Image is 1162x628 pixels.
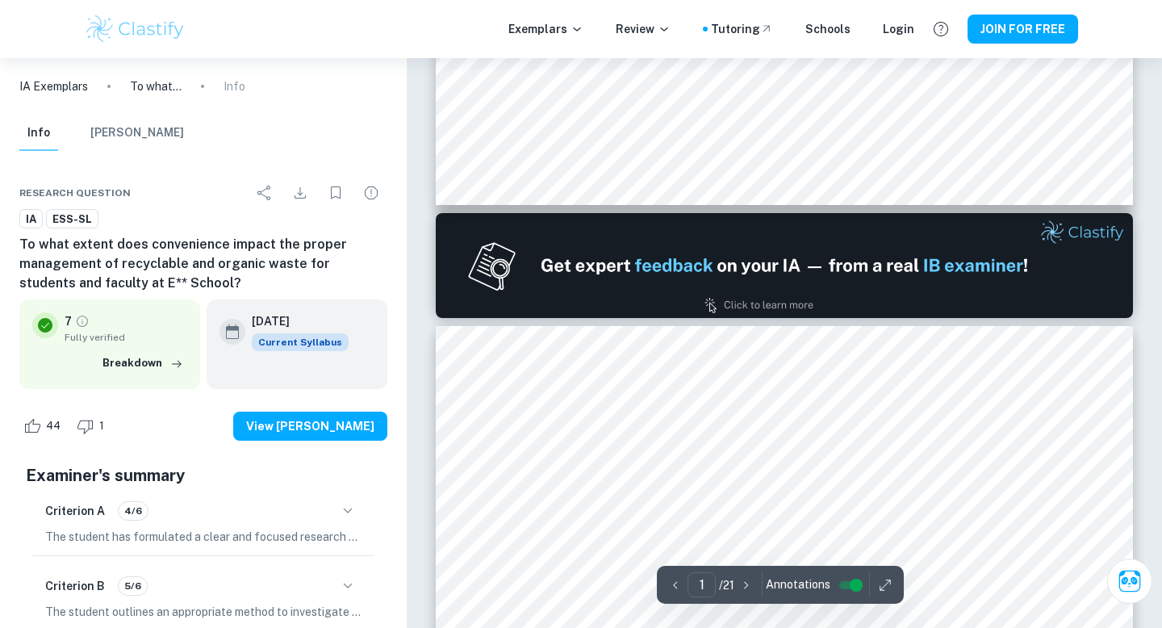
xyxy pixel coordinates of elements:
a: Schools [805,20,851,38]
p: 7 [65,312,72,330]
p: To what extent does convenience impact the proper management of recyclable and organic waste for ... [130,77,182,95]
span: Research question [19,186,131,200]
div: Like [19,413,69,439]
img: Clastify logo [84,13,186,45]
h6: Criterion B [45,577,105,595]
div: Share [249,177,281,209]
span: Annotations [766,576,830,593]
span: Fully verified [65,330,187,345]
span: ESS-SL [47,211,98,228]
div: Dislike [73,413,113,439]
span: 4/6 [119,504,148,518]
span: Current Syllabus [252,333,349,351]
h6: To what extent does convenience impact the proper management of recyclable and organic waste for ... [19,235,387,293]
p: Info [224,77,245,95]
a: IA Exemplars [19,77,88,95]
img: Ad [436,213,1133,318]
span: 1 [90,418,113,434]
a: Grade fully verified [75,314,90,329]
button: View [PERSON_NAME] [233,412,387,441]
p: / 21 [719,576,734,594]
span: 44 [37,418,69,434]
button: Help and Feedback [927,15,955,43]
button: [PERSON_NAME] [90,115,184,151]
a: IA [19,209,43,229]
p: Review [616,20,671,38]
div: Download [284,177,316,209]
h6: [DATE] [252,312,336,330]
p: The student has formulated a clear and focused research question that is fully relevant to the in... [45,528,362,546]
h5: Examiner's summary [26,463,381,488]
div: Report issue [355,177,387,209]
button: Breakdown [98,351,187,375]
a: Tutoring [711,20,773,38]
button: Ask Clai [1107,559,1152,604]
p: The student outlines an appropriate method to investigate the research question regarding conveni... [45,603,362,621]
button: JOIN FOR FREE [968,15,1078,44]
a: Login [883,20,914,38]
div: This exemplar is based on the current syllabus. Feel free to refer to it for inspiration/ideas wh... [252,333,349,351]
h6: Criterion A [45,502,105,520]
div: Bookmark [320,177,352,209]
a: ESS-SL [46,209,98,229]
span: 5/6 [119,579,147,593]
span: IA [20,211,42,228]
button: Info [19,115,58,151]
p: Exemplars [508,20,583,38]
